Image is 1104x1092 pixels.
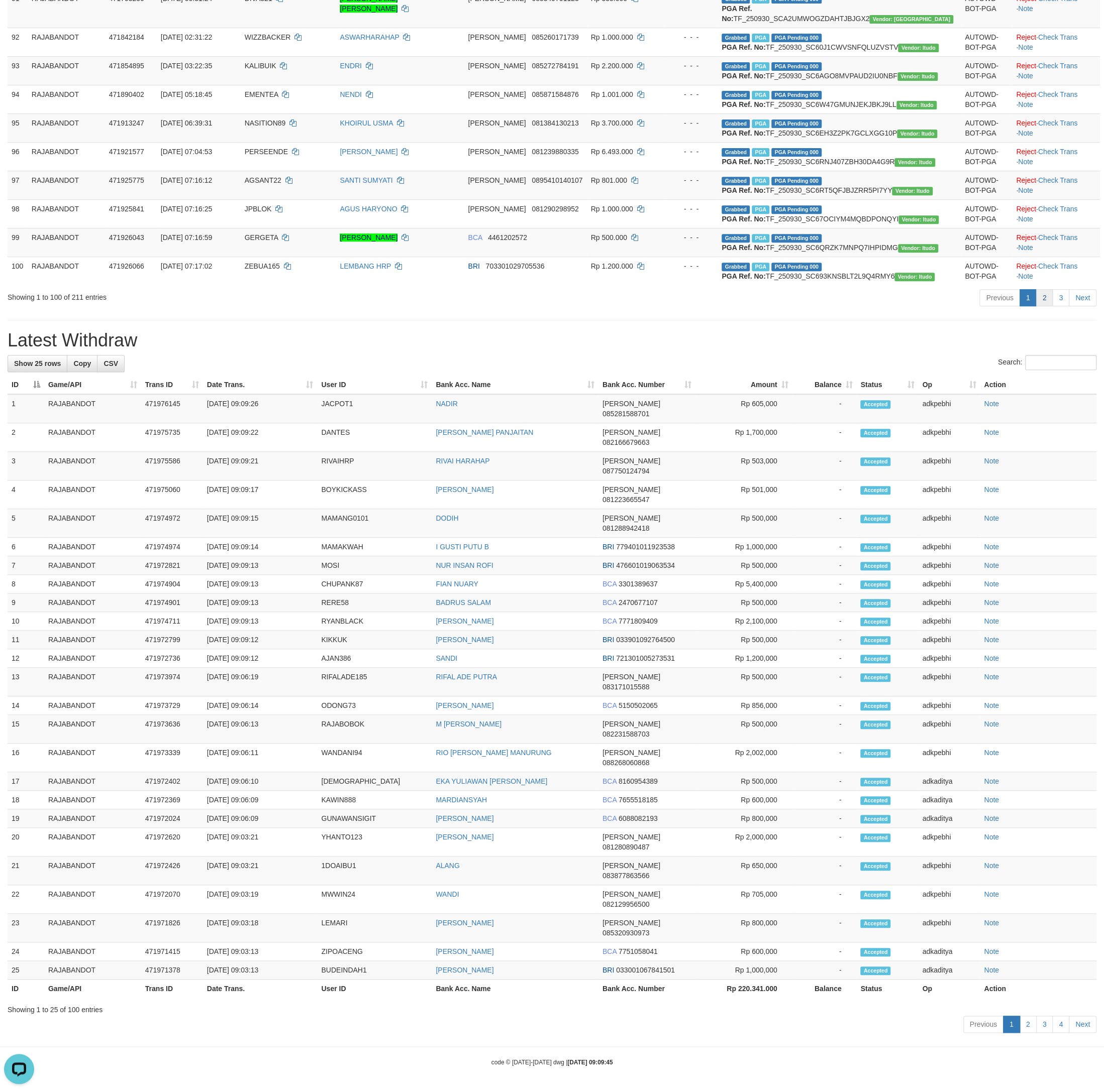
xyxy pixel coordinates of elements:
[28,56,105,85] td: RAJABANDOT
[141,423,203,452] td: 471975735
[591,119,633,127] span: Rp 3.700.000
[109,119,144,127] span: 471913247
[898,244,938,253] span: Vendor URL: https://secure6.1velocity.biz
[8,142,28,171] td: 96
[97,355,125,372] a: CSV
[722,148,750,157] span: Grabbed
[979,289,1020,306] a: Previous
[161,119,212,127] span: [DATE] 06:39:31
[722,72,765,80] b: PGA Ref. No:
[961,199,1012,228] td: AUTOWD-BOT-PGA
[436,966,493,974] a: [PERSON_NAME]
[1018,5,1033,13] a: Note
[1016,33,1036,41] a: Reject
[695,423,792,452] td: Rp 1,700,000
[1018,186,1033,194] a: Note
[468,33,526,41] span: [PERSON_NAME]
[8,394,44,423] td: 1
[869,15,953,24] span: Vendor URL: https://secure10.1velocity.biz
[436,617,493,625] a: [PERSON_NAME]
[8,355,67,372] a: Show 25 rows
[109,33,144,41] span: 471842184
[109,90,144,98] span: 471890402
[203,376,318,394] th: Date Trans.: activate to sort column ascending
[722,205,750,214] span: Grabbed
[468,176,526,184] span: [PERSON_NAME]
[718,142,961,171] td: TF_250930_SC6RNJ407ZBH30DA4G9R
[340,205,397,213] a: AGUS HARYONO
[436,749,551,757] a: RIO [PERSON_NAME] MANURUNG
[1016,176,1036,184] a: Reject
[722,234,750,242] span: Grabbed
[1016,148,1036,156] a: Reject
[8,28,28,56] td: 92
[488,233,527,241] span: Copy 4461202572 to clipboard
[771,62,822,71] span: PGA Pending
[1018,129,1033,137] a: Note
[161,62,212,70] span: [DATE] 03:22:35
[984,617,999,625] a: Note
[722,158,765,166] b: PGA Ref. No:
[984,654,999,662] a: Note
[1018,215,1033,223] a: Note
[984,814,999,822] a: Note
[436,701,493,709] a: [PERSON_NAME]
[317,394,432,423] td: JACPOT1
[436,673,497,681] a: RIFAL ADE PUTRA
[984,673,999,681] a: Note
[340,148,397,156] a: [PERSON_NAME]
[245,33,291,41] span: WIZZBACKER
[468,205,526,213] span: [PERSON_NAME]
[668,147,714,157] div: - - -
[998,355,1096,370] label: Search:
[340,62,362,70] a: ENDRI
[44,423,141,452] td: RAJABANDOT
[896,101,937,109] span: Vendor URL: https://secure6.1velocity.biz
[1018,100,1033,108] a: Note
[961,113,1012,142] td: AUTOWD-BOT-PGA
[1038,62,1078,70] a: Check Trans
[961,171,1012,199] td: AUTOWD-BOT-PGA
[1052,289,1069,306] a: 3
[532,205,578,213] span: Copy 081290298952 to clipboard
[1012,28,1100,56] td: · ·
[961,56,1012,85] td: AUTOWD-BOT-PGA
[67,355,97,372] a: Copy
[340,262,391,270] a: LEMBANG HRP
[722,43,765,51] b: PGA Ref. No:
[984,457,999,465] a: Note
[436,400,458,408] a: NADIR
[591,62,633,70] span: Rp 2.200.000
[752,62,769,71] span: Marked by adkaditya
[8,376,44,394] th: ID: activate to sort column descending
[340,233,397,241] a: [PERSON_NAME]
[771,234,822,242] span: PGA Pending
[984,796,999,804] a: Note
[718,56,961,85] td: TF_250930_SC6AGO8MVPAUD2IU0NBF
[468,90,526,98] span: [PERSON_NAME]
[1038,262,1078,270] a: Check Trans
[1018,244,1033,252] a: Note
[436,947,493,955] a: [PERSON_NAME]
[161,176,212,184] span: [DATE] 07:16:12
[1016,90,1036,98] a: Reject
[603,410,649,418] span: Copy 085281588701 to clipboard
[28,28,105,56] td: RAJABANDOT
[984,701,999,709] a: Note
[1016,262,1036,270] a: Reject
[436,514,458,522] a: DODIH
[340,33,399,41] a: ASWARHARAHAP
[591,205,633,213] span: Rp 1.000.000
[8,423,44,452] td: 2
[668,32,714,42] div: - - -
[752,234,769,242] span: Marked by adkpebhi
[961,228,1012,257] td: AUTOWD-BOT-PGA
[752,119,769,128] span: Marked by adkpebhi
[897,130,937,138] span: Vendor URL: https://secure6.1velocity.biz
[1018,158,1033,166] a: Note
[771,177,822,185] span: PGA Pending
[1012,85,1100,113] td: · ·
[203,394,318,423] td: [DATE] 09:09:26
[436,580,478,588] a: FIAN NUARY
[245,90,278,98] span: EMENTEA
